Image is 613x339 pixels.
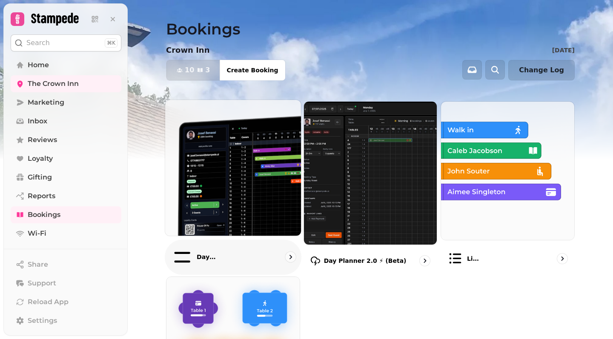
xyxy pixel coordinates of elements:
a: Day Planner 2.0 ⚡ (Beta)Day Planner 2.0 ⚡ (Beta) [304,101,438,273]
a: Home [11,57,121,74]
svg: go to [421,256,429,265]
p: List view [467,254,481,263]
iframe: Chat Widget [570,298,613,339]
span: Create Booking [226,67,278,73]
img: Day Planner 2.0 ⚡ (Beta) [304,102,437,245]
button: Share [11,256,121,273]
span: Change Log [519,67,564,74]
button: Reload App [11,293,121,311]
span: Share [28,259,48,270]
p: Day planner [197,253,217,262]
span: Reports [28,191,55,201]
button: Search⌘K [11,34,121,51]
img: Day planner [158,93,308,242]
svg: go to [286,253,295,262]
p: Day Planner 2.0 ⚡ (Beta) [324,256,407,265]
button: Support [11,275,121,292]
button: Create Booking [220,60,285,80]
a: Marketing [11,94,121,111]
span: Gifting [28,172,52,182]
span: Loyalty [28,154,53,164]
span: Bookings [28,210,60,220]
a: Inbox [11,113,121,130]
a: Wi-Fi [11,225,121,242]
a: Settings [11,312,121,329]
p: Search [26,38,50,48]
p: Crown Inn [166,44,210,56]
span: 10 [185,67,194,74]
svg: go to [558,254,567,263]
span: Marketing [28,97,64,108]
span: Reviews [28,135,57,145]
a: Loyalty [11,150,121,167]
p: [DATE] [552,46,575,54]
span: The Crown Inn [28,79,79,89]
img: List view [441,102,574,240]
a: List viewList view [441,101,575,273]
a: The Crown Inn [11,75,121,92]
span: Home [28,60,49,70]
div: ⌘K [105,38,117,48]
a: Bookings [11,206,121,223]
a: Day plannerDay planner [165,100,301,275]
span: Settings [28,316,57,326]
span: Inbox [28,116,47,126]
span: 3 [205,67,210,74]
button: Change Log [508,60,575,80]
button: 103 [166,60,220,80]
a: Gifting [11,169,121,186]
span: Support [28,278,56,288]
span: Reload App [28,297,69,307]
span: Wi-Fi [28,228,46,239]
a: Reviews [11,131,121,148]
a: Reports [11,188,121,205]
